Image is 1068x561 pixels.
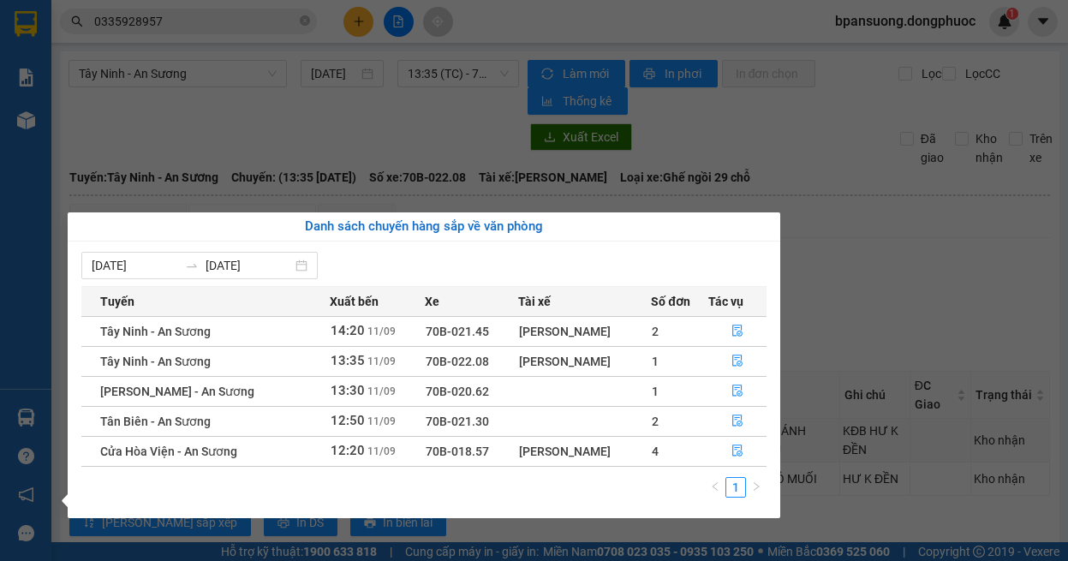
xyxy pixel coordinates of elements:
button: file-done [709,438,767,465]
span: 2 [652,325,659,338]
div: [PERSON_NAME] [519,322,651,341]
span: Tuyến [100,292,134,311]
span: [PERSON_NAME] - An Sương [100,385,254,398]
span: file-done [731,445,743,458]
span: Cửa Hòa Viện - An Sương [100,445,237,458]
span: Tây Ninh - An Sương [100,355,211,368]
li: Next Page [746,477,767,498]
span: 70B-021.45 [426,325,489,338]
span: file-done [731,325,743,338]
button: file-done [709,378,767,405]
span: 11/09 [367,355,396,367]
span: 12:50 [331,413,365,428]
span: 13:35 [331,353,365,368]
span: 70B-021.30 [426,415,489,428]
button: left [705,477,725,498]
span: Tài xế [518,292,551,311]
span: file-done [731,355,743,368]
span: Tác vụ [708,292,743,311]
span: left [710,481,720,492]
input: Từ ngày [92,256,178,275]
span: 13:30 [331,383,365,398]
span: 70B-022.08 [426,355,489,368]
span: file-done [731,385,743,398]
span: 11/09 [367,325,396,337]
button: file-done [709,348,767,375]
span: 14:20 [331,323,365,338]
span: Tây Ninh - An Sương [100,325,211,338]
li: Previous Page [705,477,725,498]
span: 11/09 [367,415,396,427]
span: file-done [731,415,743,428]
span: 2 [652,415,659,428]
div: Danh sách chuyến hàng sắp về văn phòng [81,217,767,237]
span: Tân Biên - An Sương [100,415,211,428]
span: 4 [652,445,659,458]
span: Xuất bến [330,292,379,311]
button: file-done [709,318,767,345]
span: to [185,259,199,272]
span: 70B-018.57 [426,445,489,458]
span: 1 [652,385,659,398]
div: [PERSON_NAME] [519,442,651,461]
span: 70B-020.62 [426,385,489,398]
button: file-done [709,408,767,435]
span: swap-right [185,259,199,272]
button: right [746,477,767,498]
span: Số đơn [651,292,690,311]
span: 11/09 [367,445,396,457]
span: 12:20 [331,443,365,458]
span: Xe [425,292,439,311]
div: [PERSON_NAME] [519,352,651,371]
span: 11/09 [367,385,396,397]
a: 1 [726,478,745,497]
li: 1 [725,477,746,498]
input: Đến ngày [206,256,292,275]
span: right [751,481,761,492]
span: 1 [652,355,659,368]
